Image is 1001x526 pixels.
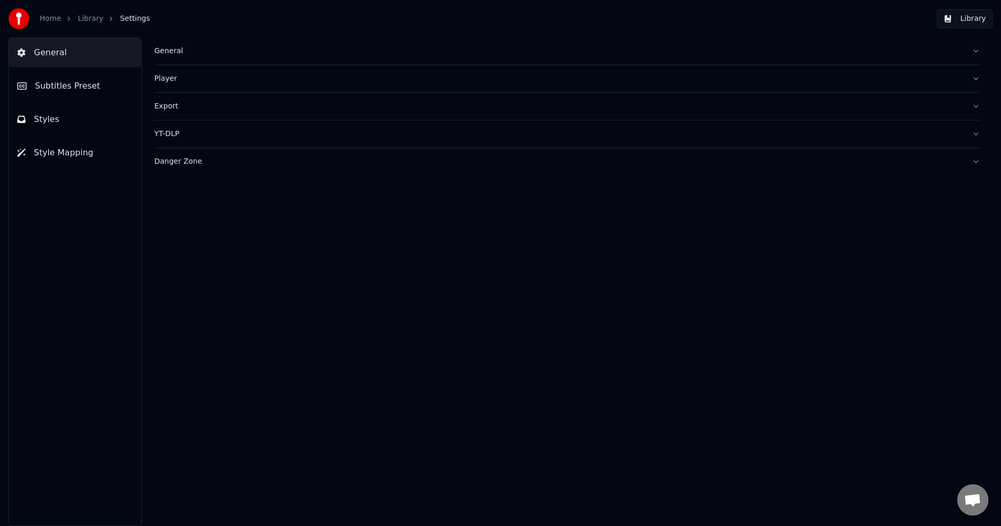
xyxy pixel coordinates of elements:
span: Subtitles Preset [35,80,100,92]
a: Home [40,14,61,24]
button: Styles [9,105,141,134]
div: General [154,46,963,56]
span: Style Mapping [34,146,93,159]
button: YT-DLP [154,120,980,148]
button: Library [937,9,993,28]
span: Styles [34,113,59,126]
a: Library [78,14,103,24]
div: YT-DLP [154,129,963,139]
div: Player [154,74,963,84]
button: Style Mapping [9,138,141,167]
span: General [34,46,67,59]
span: Settings [120,14,150,24]
button: General [154,38,980,65]
button: Danger Zone [154,148,980,175]
img: youka [8,8,29,29]
div: Export [154,101,963,112]
nav: breadcrumb [40,14,150,24]
button: Subtitles Preset [9,71,141,101]
div: Open chat [957,484,988,516]
button: Player [154,65,980,92]
button: Export [154,93,980,120]
div: Danger Zone [154,156,963,167]
button: General [9,38,141,67]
